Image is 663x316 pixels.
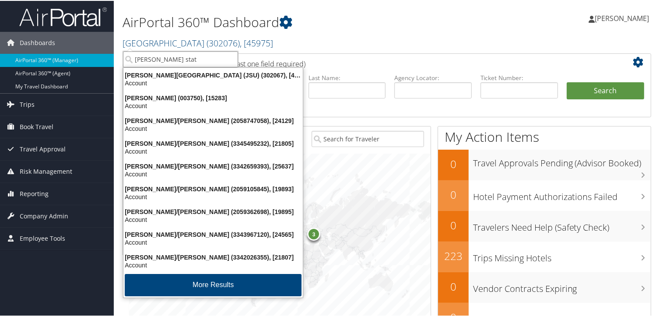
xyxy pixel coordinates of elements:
[19,6,107,26] img: airportal-logo.png
[20,31,55,53] span: Dashboards
[123,50,238,67] input: Search Accounts
[240,36,273,48] span: , [ 45975 ]
[118,101,308,109] div: Account
[20,115,53,137] span: Book Travel
[438,127,651,145] h1: My Action Items
[118,70,308,78] div: [PERSON_NAME][GEOGRAPHIC_DATA] (JSU) (302067), [45912]
[207,36,240,48] span: ( 302076 )
[473,277,651,294] h3: Vendor Contracts Expiring
[118,207,308,215] div: [PERSON_NAME]/[PERSON_NAME] (2059362698), [19895]
[438,271,651,302] a: 0Vendor Contracts Expiring
[118,162,308,169] div: [PERSON_NAME]/[PERSON_NAME] (3342659393), [25637]
[118,116,308,124] div: [PERSON_NAME]/[PERSON_NAME] (2058747058), [24129]
[473,152,651,169] h3: Travel Approvals Pending (Advisor Booked)
[438,217,469,232] h2: 0
[438,156,469,171] h2: 0
[123,12,479,31] h1: AirPortal 360™ Dashboard
[118,230,308,238] div: [PERSON_NAME]/[PERSON_NAME] (3343967120), [24565]
[473,216,651,233] h3: Travelers Need Help (Safety Check)
[118,192,308,200] div: Account
[595,13,649,22] span: [PERSON_NAME]
[20,204,68,226] span: Company Admin
[118,184,308,192] div: [PERSON_NAME]/[PERSON_NAME] (2059105845), [19893]
[118,93,308,101] div: [PERSON_NAME] (003750), [15283]
[136,54,601,69] h2: Airtinerary Lookup
[118,238,308,246] div: Account
[20,227,65,249] span: Employee Tools
[438,179,651,210] a: 0Hotel Payment Authorizations Failed
[118,139,308,147] div: [PERSON_NAME]/[PERSON_NAME] (3345495232), [21805]
[222,58,305,68] span: (at least one field required)
[20,182,49,204] span: Reporting
[118,147,308,154] div: Account
[438,278,469,293] h2: 0
[118,124,308,132] div: Account
[473,186,651,202] h3: Hotel Payment Authorizations Failed
[118,169,308,177] div: Account
[20,137,66,159] span: Travel Approval
[312,130,424,146] input: Search for Traveler
[118,260,308,268] div: Account
[438,241,651,271] a: 223Trips Missing Hotels
[473,247,651,263] h3: Trips Missing Hotels
[118,253,308,260] div: [PERSON_NAME]/[PERSON_NAME] (3342026355), [21807]
[309,73,386,81] label: Last Name:
[118,78,308,86] div: Account
[123,36,273,48] a: [GEOGRAPHIC_DATA]
[438,186,469,201] h2: 0
[589,4,658,31] a: [PERSON_NAME]
[125,273,302,295] button: More Results
[307,227,320,240] div: 3
[394,73,472,81] label: Agency Locator:
[481,73,558,81] label: Ticket Number:
[438,248,469,263] h2: 223
[567,81,644,99] button: Search
[20,160,72,182] span: Risk Management
[118,215,308,223] div: Account
[20,93,35,115] span: Trips
[438,210,651,241] a: 0Travelers Need Help (Safety Check)
[438,149,651,179] a: 0Travel Approvals Pending (Advisor Booked)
